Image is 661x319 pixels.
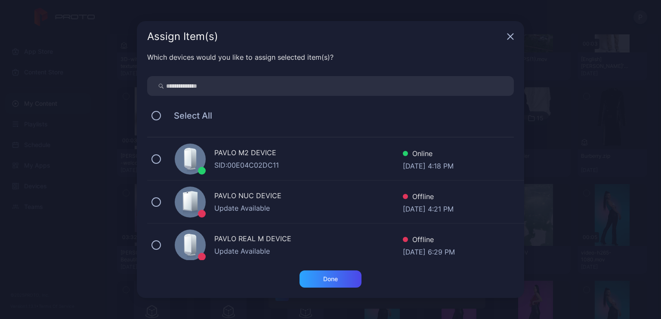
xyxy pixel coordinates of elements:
[300,270,361,288] button: Done
[214,147,403,160] div: PAVLO M2 DEVICE
[214,246,403,256] div: Update Available
[214,233,403,246] div: PAVLO REAL M DEVICE
[403,148,454,161] div: Online
[165,110,212,121] span: Select All
[403,234,455,247] div: Offline
[403,161,454,169] div: [DATE] 4:18 PM
[403,204,454,212] div: [DATE] 4:21 PM
[147,31,503,42] div: Assign Item(s)
[214,190,403,203] div: PAVLO NUC DEVICE
[403,191,454,204] div: Offline
[214,160,403,170] div: SID: 00E04C02DC11
[214,203,403,213] div: Update Available
[323,276,338,282] div: Done
[147,52,514,62] div: Which devices would you like to assign selected item(s)?
[403,247,455,255] div: [DATE] 6:29 PM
